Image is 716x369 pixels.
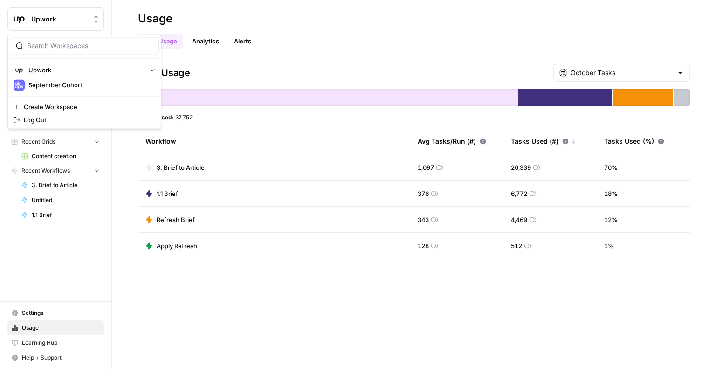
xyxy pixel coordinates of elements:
[32,196,100,204] span: Untitled
[138,11,172,26] div: Usage
[32,181,100,189] span: 3. Brief to Article
[145,189,178,198] a: 1.1 Brief
[511,189,527,198] span: 6,772
[7,7,104,31] button: Workspace: Upwork
[604,215,618,224] span: 12 %
[22,354,100,362] span: Help + Support
[145,163,205,172] a: 3. Brief to Article
[24,102,151,111] span: Create Workspace
[145,215,195,224] a: Refresh Brief
[604,189,618,198] span: 18 %
[511,215,527,224] span: 4,469
[14,79,25,91] img: September Cohort Logo
[7,350,104,365] button: Help + Support
[418,128,486,154] div: Avg Tasks/Run (#)
[157,163,205,172] span: 3. Brief to Article
[11,11,28,28] img: Upwork Logo
[418,241,429,251] span: 128
[32,152,100,160] span: Content creation
[157,189,178,198] span: 1.1 Brief
[186,34,225,49] a: Analytics
[22,309,100,317] span: Settings
[28,65,143,75] span: Upwork
[7,306,104,320] a: Settings
[7,35,161,129] div: Workspace: Upwork
[17,208,104,223] a: 1.1 Brief
[17,178,104,193] a: 3. Brief to Article
[7,164,104,178] button: Recent Workflows
[157,241,197,251] span: Apply Refresh
[32,211,100,219] span: 1.1 Brief
[10,100,159,113] a: Create Workspace
[511,163,531,172] span: 26,339
[7,135,104,149] button: Recent Grids
[511,128,576,154] div: Tasks Used (#)
[571,68,673,77] input: October Tasks
[604,163,618,172] span: 70 %
[27,41,153,50] input: Search Workspaces
[418,163,434,172] span: 1,097
[138,34,183,49] a: Task Usage
[14,64,25,76] img: Upwork Logo
[418,215,429,224] span: 343
[145,241,197,251] a: Apply Refresh
[24,115,151,125] span: Log Out
[17,149,104,164] a: Content creation
[418,189,429,198] span: 376
[604,128,664,154] div: Tasks Used (%)
[7,335,104,350] a: Learning Hub
[7,320,104,335] a: Usage
[21,138,55,146] span: Recent Grids
[22,339,100,347] span: Learning Hub
[10,113,159,126] a: Log Out
[31,14,88,24] span: Upwork
[21,167,70,175] span: Recent Workflows
[138,66,190,79] span: Task Usage
[145,128,403,154] div: Workflow
[157,215,195,224] span: Refresh Brief
[17,193,104,208] a: Untitled
[22,324,100,332] span: Usage
[28,80,151,90] span: September Cohort
[175,113,193,121] span: 37,752
[228,34,257,49] a: Alerts
[511,241,522,251] span: 512
[604,241,614,251] span: 1 %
